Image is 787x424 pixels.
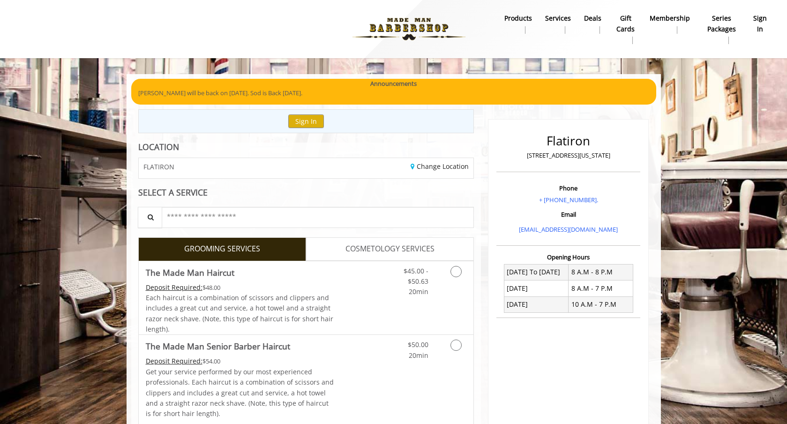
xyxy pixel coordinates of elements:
p: Get your service performed by our most experienced professionals. Each haircut is a combination o... [146,367,334,419]
a: ServicesServices [539,12,577,36]
b: Membership [650,13,690,23]
a: DealsDeals [577,12,608,36]
h3: Email [499,211,638,218]
a: + [PHONE_NUMBER]. [539,196,598,204]
b: Deals [584,13,601,23]
h3: Phone [499,185,638,191]
td: [DATE] To [DATE] [504,264,569,280]
span: $45.00 - $50.63 [404,266,428,286]
a: MembershipMembership [643,12,697,36]
b: Series packages [703,13,740,34]
a: Series packagesSeries packages [697,12,746,46]
b: Announcements [370,79,417,89]
b: The Made Man Senior Barber Haircut [146,340,290,353]
span: FLATIRON [143,163,174,170]
button: Sign In [288,114,324,128]
span: This service needs some Advance to be paid before we block your appointment [146,283,202,292]
span: Each haircut is a combination of scissors and clippers and includes a great cut and service, a ho... [146,293,333,333]
b: gift cards [615,13,637,34]
span: COSMETOLOGY SERVICES [345,243,435,255]
b: The Made Man Haircut [146,266,234,279]
td: 8 A.M - 8 P.M [569,264,633,280]
b: sign in [753,13,767,34]
span: 20min [409,351,428,360]
p: [STREET_ADDRESS][US_STATE] [499,151,638,160]
a: Gift cardsgift cards [608,12,643,46]
h2: Flatiron [499,134,638,148]
span: 20min [409,287,428,296]
img: Made Man Barbershop logo [345,3,473,55]
a: [EMAIL_ADDRESS][DOMAIN_NAME] [519,225,618,234]
span: $50.00 [408,340,428,349]
span: This service needs some Advance to be paid before we block your appointment [146,356,202,365]
td: [DATE] [504,296,569,312]
a: sign insign in [746,12,773,36]
div: SELECT A SERVICE [138,188,474,197]
div: $54.00 [146,356,334,366]
b: Services [545,13,571,23]
a: Productsproducts [498,12,539,36]
div: $48.00 [146,282,334,293]
span: GROOMING SERVICES [184,243,260,255]
b: products [504,13,532,23]
h3: Opening Hours [496,254,640,260]
td: 10 A.M - 7 P.M [569,296,633,312]
td: [DATE] [504,280,569,296]
p: [PERSON_NAME] will be back on [DATE]. Sod is Back [DATE]. [138,88,649,98]
a: Change Location [411,162,469,171]
b: LOCATION [138,141,179,152]
button: Service Search [138,207,162,228]
td: 8 A.M - 7 P.M [569,280,633,296]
